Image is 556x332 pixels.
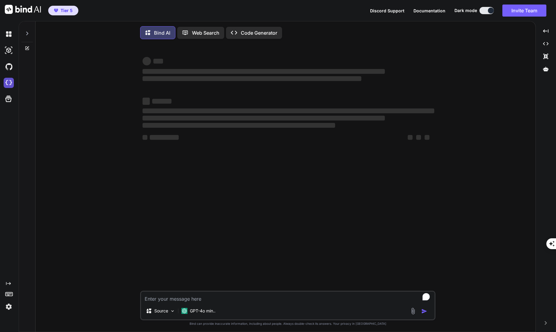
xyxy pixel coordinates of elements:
span: ‌ [143,57,151,65]
p: Code Generator [241,29,277,36]
img: attachment [410,308,416,315]
span: ‌ [143,123,335,128]
img: premium [54,9,58,12]
button: Discord Support [370,8,404,14]
span: ‌ [143,108,434,113]
span: ‌ [143,76,361,81]
span: ‌ [143,98,150,105]
span: ‌ [152,99,171,104]
span: ‌ [416,135,421,140]
button: premiumTier 5 [48,6,78,15]
button: Invite Team [502,5,546,17]
span: Documentation [413,8,445,13]
span: ‌ [408,135,413,140]
span: ‌ [150,135,179,140]
span: ‌ [143,69,385,74]
p: Web Search [192,29,219,36]
img: GPT-4o mini [181,308,187,314]
p: Bind can provide inaccurate information, including about people. Always double-check its answers.... [140,321,435,326]
button: Documentation [413,8,445,14]
span: Dark mode [454,8,477,14]
span: ‌ [153,59,163,64]
span: ‌ [143,135,147,140]
img: settings [4,302,14,312]
p: Bind AI [154,29,170,36]
p: Source [154,308,168,314]
span: Tier 5 [61,8,73,14]
img: Pick Models [170,309,175,314]
span: ‌ [143,116,385,121]
textarea: To enrich screen reader interactions, please activate Accessibility in Grammarly extension settings [141,292,435,302]
img: darkAi-studio [4,45,14,55]
span: Discord Support [370,8,404,13]
span: ‌ [425,135,429,140]
p: GPT-4o min.. [190,308,215,314]
img: cloudideIcon [4,78,14,88]
img: Bind AI [5,5,41,14]
img: icon [421,308,427,314]
img: githubDark [4,61,14,72]
img: darkChat [4,29,14,39]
